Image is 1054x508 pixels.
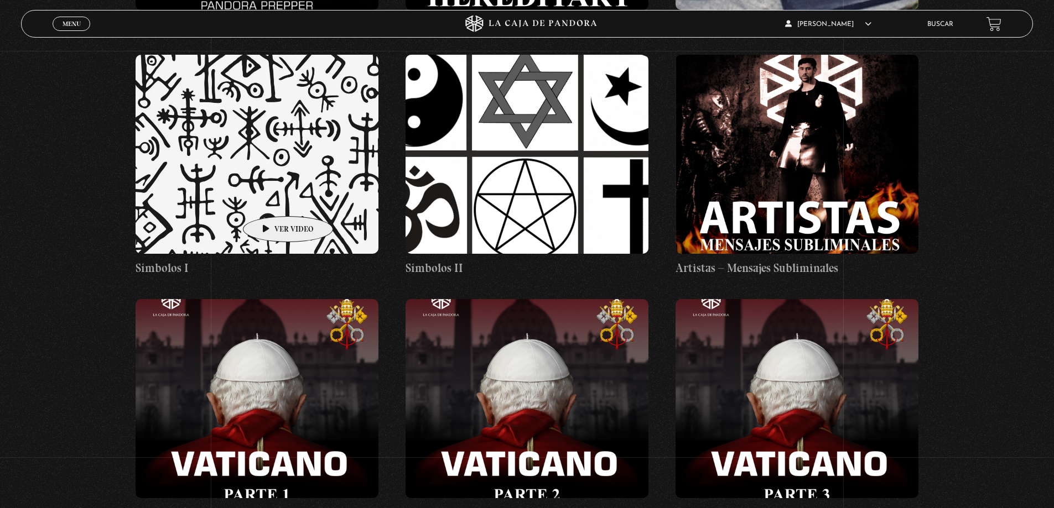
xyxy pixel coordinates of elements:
[986,17,1001,32] a: View your shopping cart
[136,259,378,277] h4: Símbolos I
[406,55,648,277] a: Símbolos II
[63,20,81,27] span: Menu
[676,55,918,277] a: Artistas – Mensajes Subliminales
[136,55,378,277] a: Símbolos I
[406,259,648,277] h4: Símbolos II
[676,259,918,277] h4: Artistas – Mensajes Subliminales
[59,30,85,38] span: Cerrar
[927,21,953,28] a: Buscar
[785,21,871,28] span: [PERSON_NAME]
